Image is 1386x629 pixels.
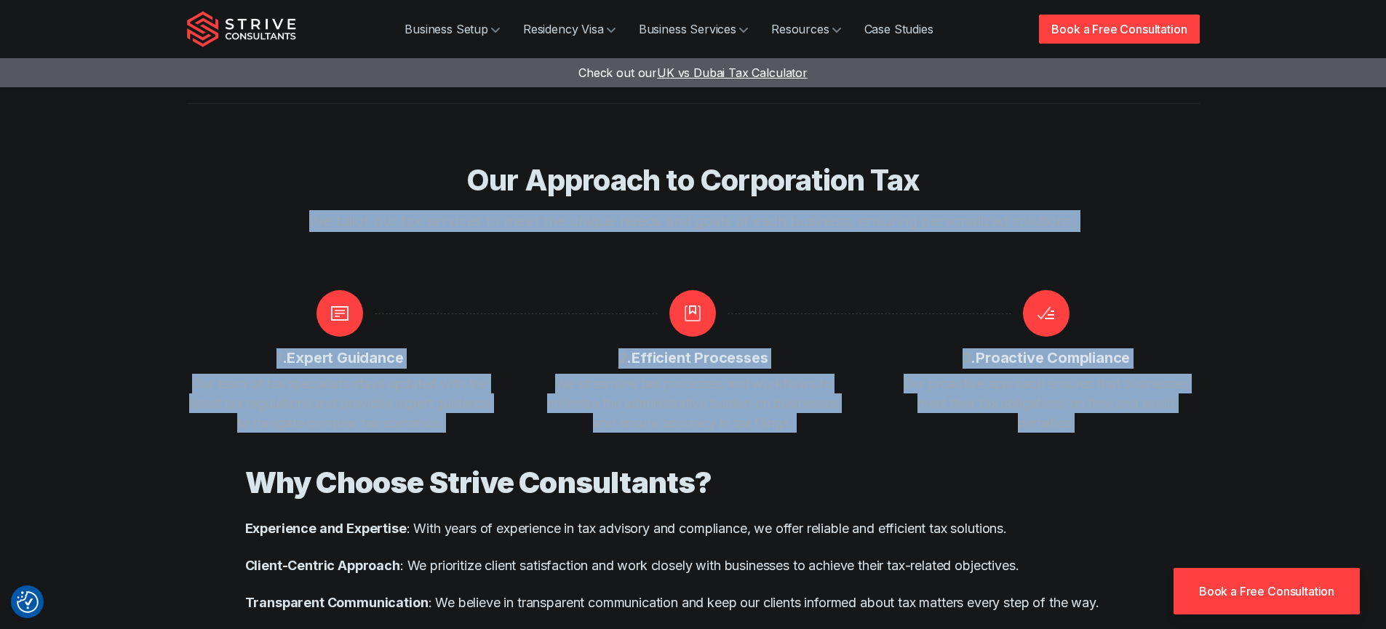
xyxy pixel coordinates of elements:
strong: Transparent Communication [245,595,429,610]
p: We tailor our tax services to meet the unique needs and goals of each business, ensuring personal... [228,210,1159,232]
a: Business Services [627,15,760,44]
strong: Client-Centric Approach [245,558,400,573]
a: Book a Free Consultation [1174,568,1360,614]
a: Business Setup [393,15,511,44]
p: Our team of tax specialists stays updated with the latest tax regulations and provides expert gui... [187,374,493,433]
span: 2 [618,349,627,366]
p: Our proactive approach ensures that businesses meet their tax obligations on time and avoid penal... [893,374,1199,433]
strong: Experience and Expertise [245,521,407,536]
span: 1 [276,349,282,366]
a: Residency Visa [511,15,627,44]
h4: . Efficient Processes [618,348,768,369]
button: Consent Preferences [17,591,39,613]
a: Case Studies [853,15,945,44]
h2: Our Approach to Corporation Tax [228,162,1159,199]
h4: . Proactive Compliance [963,348,1131,369]
p: : With years of experience in tax advisory and compliance, we offer reliable and efficient tax so... [245,518,1142,538]
span: 3 [963,349,971,366]
p: : We prioritize client satisfaction and work closely with businesses to achieve their tax-related... [245,556,1142,575]
a: Book a Free Consultation [1039,15,1199,44]
strong: Why Choose Strive Consultants? [245,465,712,500]
a: Check out ourUK vs Dubai Tax Calculator [578,65,808,80]
a: Resources [760,15,853,44]
h3: . Expert Guidance [276,348,404,369]
img: Strive Consultants [187,11,296,47]
p: : We believe in transparent communication and keep our clients informed about tax matters every s... [245,593,1142,612]
p: We streamline tax processes and workflows to minimize the administrative burden on businesses and... [540,374,846,433]
img: Revisit consent button [17,591,39,613]
span: UK vs Dubai Tax Calculator [657,65,808,80]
